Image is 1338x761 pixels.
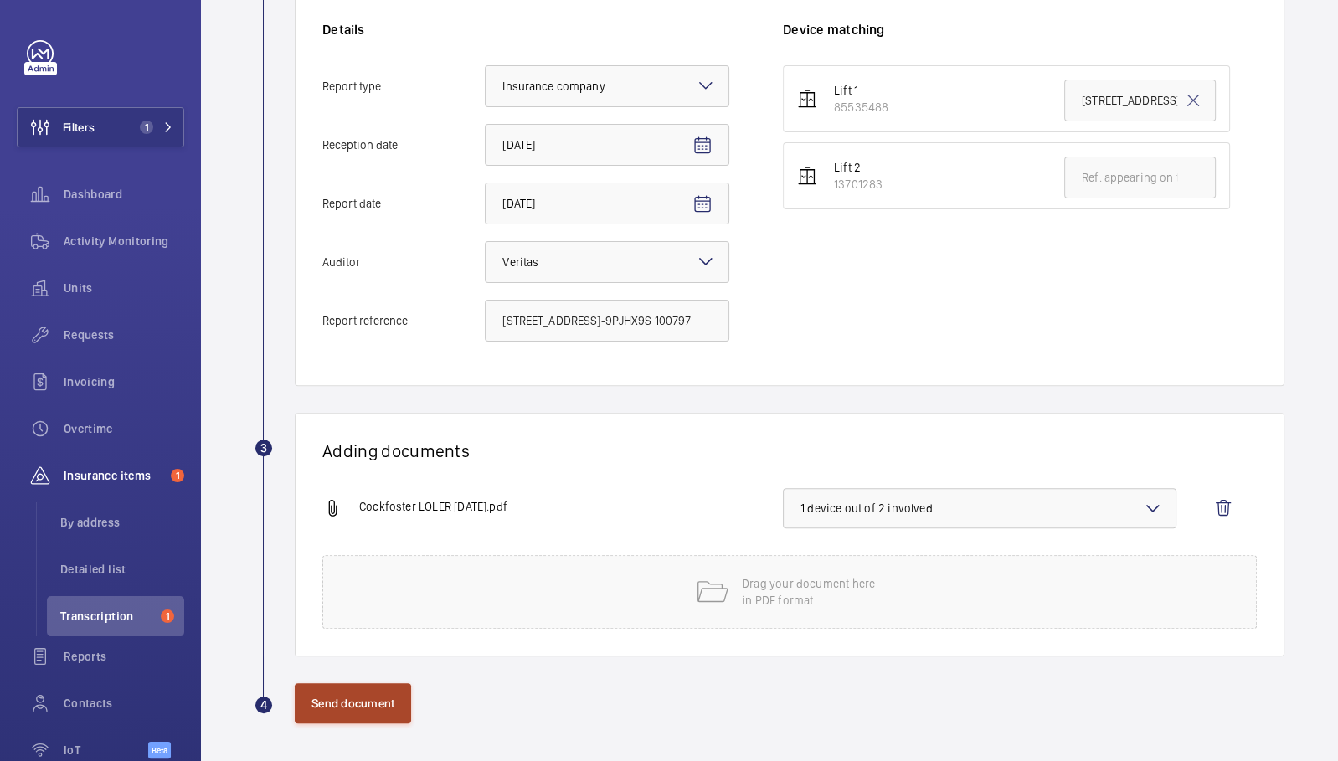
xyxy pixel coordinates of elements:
span: 1 device out of 2 involved [800,500,1159,517]
p: Drag your document here in PDF format [742,575,884,609]
button: Send document [295,683,411,723]
span: By address [60,514,184,531]
input: Ref. appearing on the document [1064,80,1216,121]
button: Filters1 [17,107,184,147]
span: Report type [322,80,485,92]
span: Overtime [64,420,184,437]
div: 4 [255,697,272,713]
span: Requests [64,327,184,343]
span: IoT [64,742,148,758]
span: Reports [64,648,184,665]
span: Invoicing [64,373,184,390]
button: Open calendar [682,184,723,224]
input: Ref. appearing on the document [1064,157,1216,198]
span: Beta [148,742,171,758]
span: Insurance items [64,467,164,484]
input: Reception dateOpen calendar [485,124,729,166]
div: 3 [255,440,272,456]
h1: Adding documents [322,440,1257,461]
img: elevator.svg [797,89,817,109]
span: Report date [322,198,485,209]
button: Open calendar [682,126,723,166]
span: Detailed list [60,561,184,578]
span: Auditor [322,256,485,268]
button: 1 device out of 2 involved [783,488,1176,528]
input: Report reference [485,300,729,342]
h6: Details [322,21,729,39]
h6: Device matching [783,21,1257,39]
span: Activity Monitoring [64,233,184,249]
span: Contacts [64,695,184,712]
span: Filters [63,119,95,136]
span: 1 [171,469,184,482]
span: Veritas [502,255,538,269]
input: Report dateOpen calendar [485,183,729,224]
div: Lift 2 [834,159,883,176]
span: Reception date [322,139,485,151]
span: 1 [161,609,174,623]
span: Report reference [322,315,485,327]
div: 85535488 [834,99,888,116]
div: 13701283 [834,176,883,193]
div: Lift 1 [834,82,888,99]
span: Dashboard [64,186,184,203]
span: 1 [140,121,153,134]
span: Insurance company [502,80,605,93]
span: Units [64,280,184,296]
img: elevator.svg [797,166,817,186]
span: Cockfoster LOLER [DATE].pdf [359,498,507,518]
span: Transcription [60,608,154,625]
